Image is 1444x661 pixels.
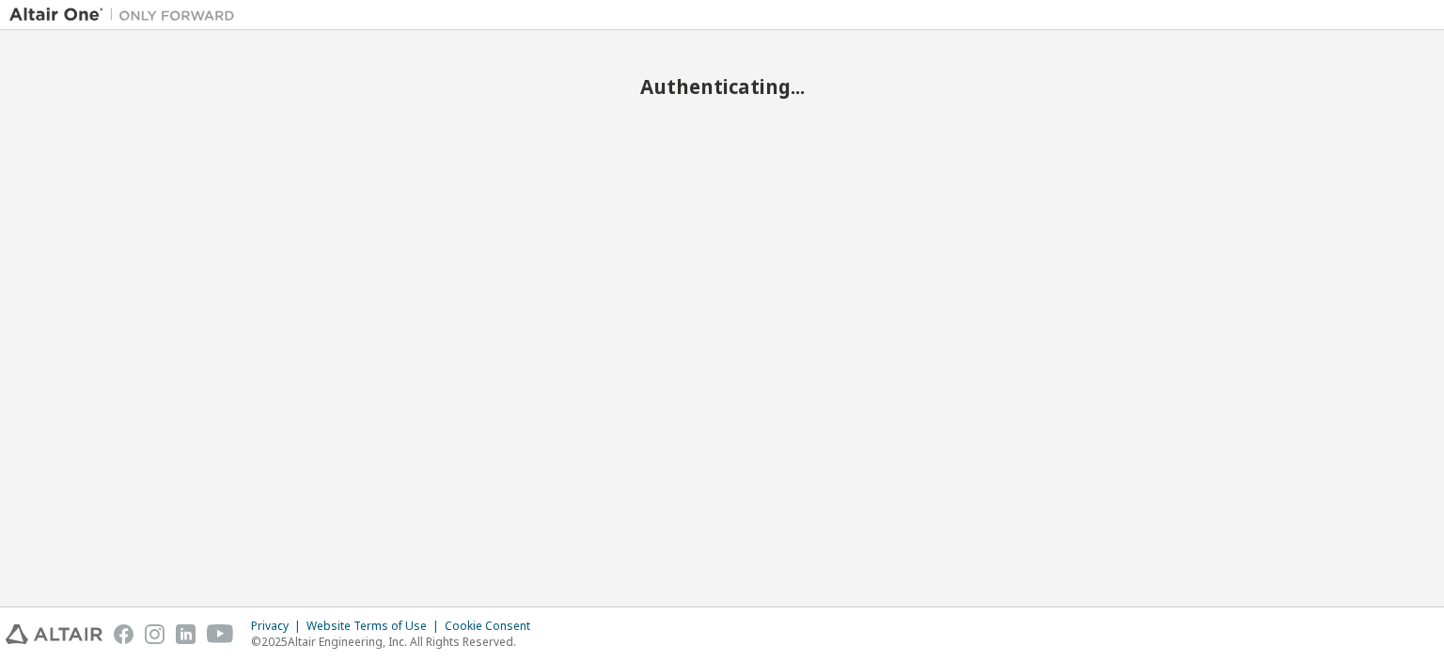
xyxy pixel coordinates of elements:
[251,619,306,634] div: Privacy
[445,619,541,634] div: Cookie Consent
[9,74,1435,99] h2: Authenticating...
[306,619,445,634] div: Website Terms of Use
[207,624,234,644] img: youtube.svg
[6,624,102,644] img: altair_logo.svg
[114,624,133,644] img: facebook.svg
[251,634,541,650] p: © 2025 Altair Engineering, Inc. All Rights Reserved.
[9,6,244,24] img: Altair One
[145,624,165,644] img: instagram.svg
[176,624,196,644] img: linkedin.svg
